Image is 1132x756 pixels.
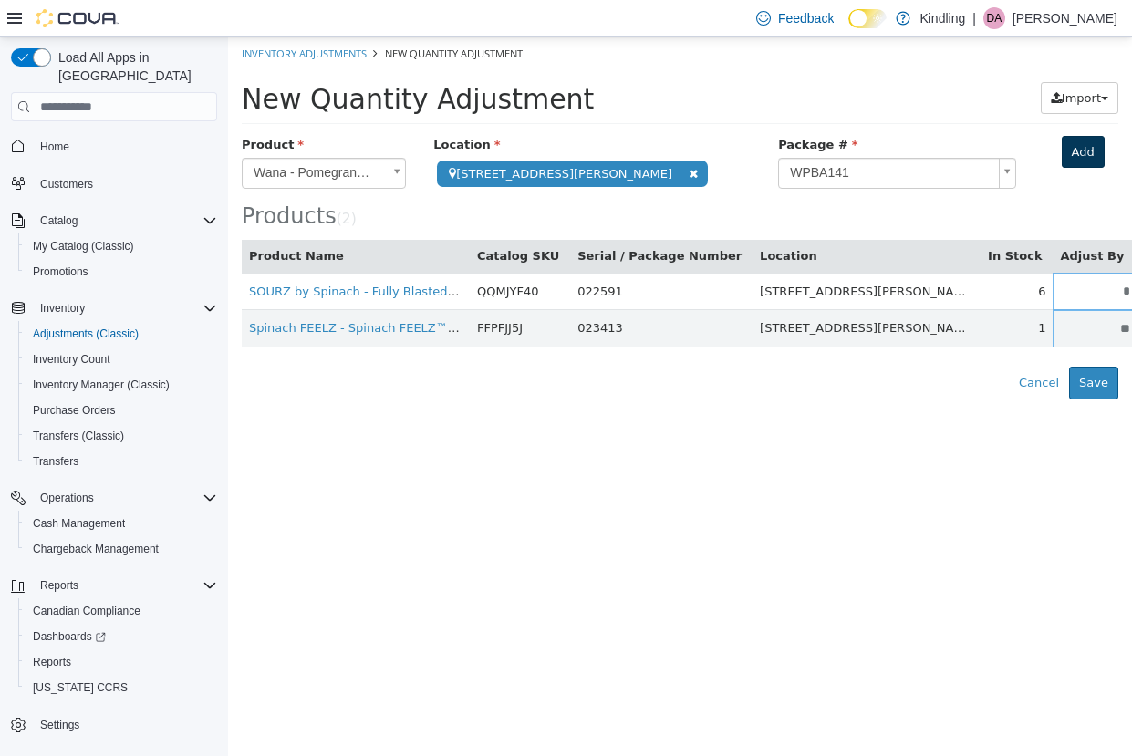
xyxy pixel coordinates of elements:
span: [STREET_ADDRESS][PERSON_NAME] [209,123,480,150]
button: Home [4,132,224,159]
a: Adjustments (Classic) [26,323,146,345]
button: In Stock [760,210,817,228]
span: Settings [40,718,79,732]
a: Wana - Pomegranate Blueberry Acai 5:1 Hybrid - 2x4.5g [14,120,178,151]
img: Cova [36,9,119,27]
button: Inventory [4,295,224,321]
a: Dashboards [18,624,224,649]
span: Product [14,100,76,114]
span: Promotions [26,261,217,283]
button: Serial / Package Number [349,210,517,228]
button: Import [813,45,890,78]
span: Import [834,54,873,67]
span: Catalog [40,213,78,228]
span: Products [14,166,109,192]
span: Inventory Count [26,348,217,370]
button: Save [841,329,890,362]
button: Inventory Count [18,347,224,372]
p: [PERSON_NAME] [1013,7,1117,29]
span: Inventory Manager (Classic) [26,374,217,396]
button: Adjustments (Classic) [18,321,224,347]
span: Load All Apps in [GEOGRAPHIC_DATA] [51,48,217,85]
div: Daniel Amyotte [983,7,1005,29]
a: My Catalog (Classic) [26,235,141,257]
span: DA [987,7,1002,29]
span: Washington CCRS [26,677,217,699]
span: [US_STATE] CCRS [33,680,128,695]
button: Chargeback Management [18,536,224,562]
a: Canadian Compliance [26,600,148,622]
p: | [972,7,976,29]
a: Home [33,136,77,158]
span: Settings [33,713,217,736]
span: Operations [33,487,217,509]
span: Wana - Pomegranate Blueberry Acai 5:1 Hybrid - 2x4.5g [15,121,153,150]
span: WPBA141 [551,121,763,150]
a: Inventory Count [26,348,118,370]
td: QQMJYF40 [242,235,342,273]
span: Inventory [33,297,217,319]
button: Location [532,210,592,228]
button: Catalog [33,210,85,232]
span: Reports [26,651,217,673]
span: Cash Management [33,516,125,531]
a: Transfers (Classic) [26,425,131,447]
button: Catalog SKU [249,210,335,228]
a: Customers [33,173,100,195]
a: Reports [26,651,78,673]
span: My Catalog (Classic) [33,239,134,254]
a: Settings [33,714,87,736]
button: Inventory Manager (Classic) [18,372,224,398]
span: Dark Mode [848,28,849,29]
td: 1 [753,273,825,310]
span: Operations [40,491,94,505]
button: Purchase Orders [18,398,224,423]
button: [US_STATE] CCRS [18,675,224,700]
span: Dashboards [26,626,217,647]
a: Promotions [26,261,96,283]
span: Canadian Compliance [33,604,140,618]
span: Inventory Count [33,352,110,367]
span: New Quantity Adjustment [14,46,366,78]
span: My Catalog (Classic) [26,235,217,257]
button: Reports [18,649,224,675]
button: Operations [4,485,224,511]
button: Inventory [33,297,92,319]
span: Chargeback Management [33,542,159,556]
td: FFPFJJ5J [242,273,342,310]
a: Spinach FEELZ - Spinach FEELZ™ Deep Dreamz THC+CBN Soft Chews - Indica - 2 Pack [21,284,535,297]
span: Transfers [26,450,217,472]
button: Product Name [21,210,119,228]
span: Adjustments (Classic) [26,323,217,345]
span: Home [40,140,69,154]
button: Adjust By [832,210,899,228]
button: Catalog [4,208,224,233]
button: Canadian Compliance [18,598,224,624]
span: Canadian Compliance [26,600,217,622]
td: 023413 [342,273,524,310]
p: Kindling [919,7,965,29]
a: Transfers [26,450,86,472]
a: Chargeback Management [26,538,166,560]
a: Cash Management [26,513,132,534]
button: Reports [4,573,224,598]
span: Adjustments (Classic) [33,326,139,341]
button: Reports [33,575,86,596]
button: My Catalog (Classic) [18,233,224,259]
span: Inventory Manager (Classic) [33,378,170,392]
span: Transfers (Classic) [33,429,124,443]
button: Cancel [781,329,841,362]
span: Reports [33,575,217,596]
td: 6 [753,235,825,273]
a: WPBA141 [550,120,787,151]
span: New Quantity Adjustment [157,9,295,23]
span: Package # [550,100,629,114]
a: Inventory Manager (Classic) [26,374,177,396]
button: Transfers [18,449,224,474]
span: Customers [33,172,217,195]
a: Inventory Adjustments [14,9,139,23]
span: Feedback [778,9,834,27]
a: SOURZ by Spinach - Fully Blasted Strawberry Mango Gummy - Sativa - 1 Pack [21,247,482,261]
a: Dashboards [26,626,113,647]
span: Purchase Orders [26,399,217,421]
